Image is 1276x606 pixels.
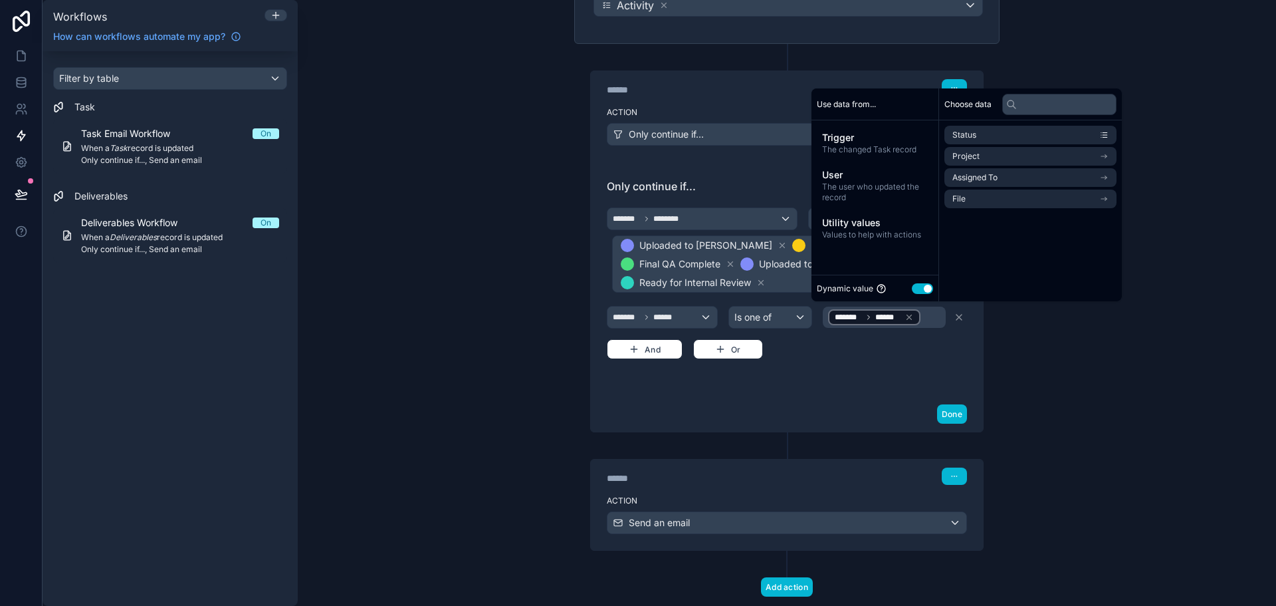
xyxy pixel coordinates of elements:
label: Action [607,107,967,118]
span: Values to help with actions [822,229,928,240]
span: Workflows [53,10,107,23]
button: Done [937,404,967,424]
button: Or [693,339,763,359]
label: Action [607,496,967,506]
span: Dynamic value [817,283,873,294]
span: Uploaded to [PERSON_NAME] [639,239,772,252]
span: Only continue if... [629,128,704,141]
button: Is one of [808,208,967,230]
span: Utility values [822,216,928,229]
span: Choose data [944,99,992,110]
span: The changed Task record [822,144,928,155]
span: Send an email [629,516,690,530]
span: User [822,168,928,182]
button: Add action [761,577,813,597]
a: How can workflows automate my app? [48,30,247,43]
span: Trigger [822,131,928,144]
div: scrollable content [811,120,938,251]
span: Feedback Received [811,239,897,252]
button: Is one of [728,306,812,329]
span: How can workflows automate my app? [53,30,225,43]
button: Send an email [607,512,967,534]
button: Only continue if... [607,123,967,146]
span: The user who updated the record [822,182,928,203]
span: Final QA Complete [639,257,720,271]
button: And [607,339,683,359]
span: Use data from... [817,99,876,110]
span: Is one of [734,311,772,324]
span: Ready for Internal Review [639,276,751,289]
span: Uploaded to Noloco [759,257,846,271]
button: Uploaded to [PERSON_NAME]Feedback ReceivedFinal QA CompleteUploaded to NolocoReady for Internal R... [612,235,946,293]
span: Only continue if... [607,178,967,194]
